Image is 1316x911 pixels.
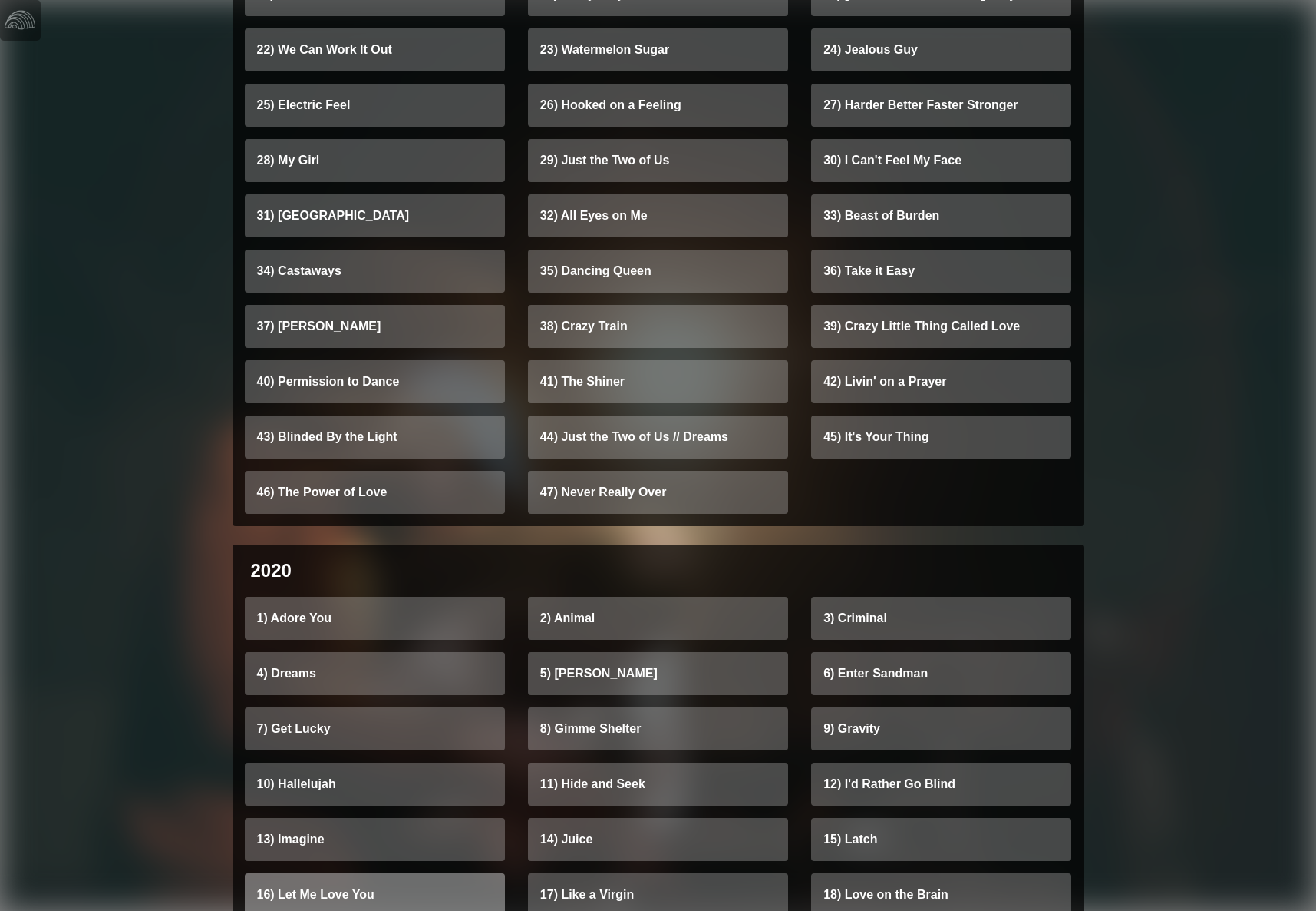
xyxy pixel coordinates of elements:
a: 34) Castaways [245,250,505,293]
a: 25) Electric Feel [245,84,505,127]
a: 28) My Girl [245,139,505,182]
a: 5) [PERSON_NAME] [528,652,788,695]
a: 2) Animal [528,597,788,640]
a: 36) Take it Easy [811,250,1071,293]
a: 6) Enter Sandman [811,652,1071,695]
a: 12) I'd Rather Go Blind [811,763,1071,806]
a: 30) I Can't Feel My Face [811,139,1071,182]
a: 40) Permission to Dance [245,360,505,403]
a: 38) Crazy Train [528,305,788,348]
a: 35) Dancing Queen [528,250,788,293]
a: 4) Dreams [245,652,505,695]
a: 9) Gravity [811,707,1071,750]
a: 32) All Eyes on Me [528,194,788,237]
a: 29) Just the Two of Us [528,139,788,182]
div: 2020 [251,557,292,585]
a: 22) We Can Work It Out [245,28,505,71]
a: 44) Just the Two of Us // Dreams [528,416,788,459]
a: 1) Adore You [245,597,505,640]
a: 47) Never Really Over [528,471,788,514]
a: 37) [PERSON_NAME] [245,305,505,348]
a: 46) The Power of Love [245,471,505,514]
a: 23) Watermelon Sugar [528,28,788,71]
a: 31) [GEOGRAPHIC_DATA] [245,194,505,237]
a: 42) Livin' on a Prayer [811,360,1071,403]
a: 8) Gimme Shelter [528,707,788,750]
a: 27) Harder Better Faster Stronger [811,84,1071,127]
a: 41) The Shiner [528,360,788,403]
a: 24) Jealous Guy [811,28,1071,71]
a: 39) Crazy Little Thing Called Love [811,305,1071,348]
a: 7) Get Lucky [245,707,505,750]
a: 43) Blinded By the Light [245,416,505,459]
a: 45) It's Your Thing [811,416,1071,459]
a: 11) Hide and Seek [528,763,788,806]
a: 15) Latch [811,818,1071,861]
a: 14) Juice [528,818,788,861]
img: logo-white-4c48a5e4bebecaebe01ca5a9d34031cfd3d4ef9ae749242e8c4bf12ef99f53e8.png [5,5,35,35]
a: 13) Imagine [245,818,505,861]
a: 10) Hallelujah [245,763,505,806]
a: 33) Beast of Burden [811,194,1071,237]
a: 26) Hooked on a Feeling [528,84,788,127]
a: 3) Criminal [811,597,1071,640]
